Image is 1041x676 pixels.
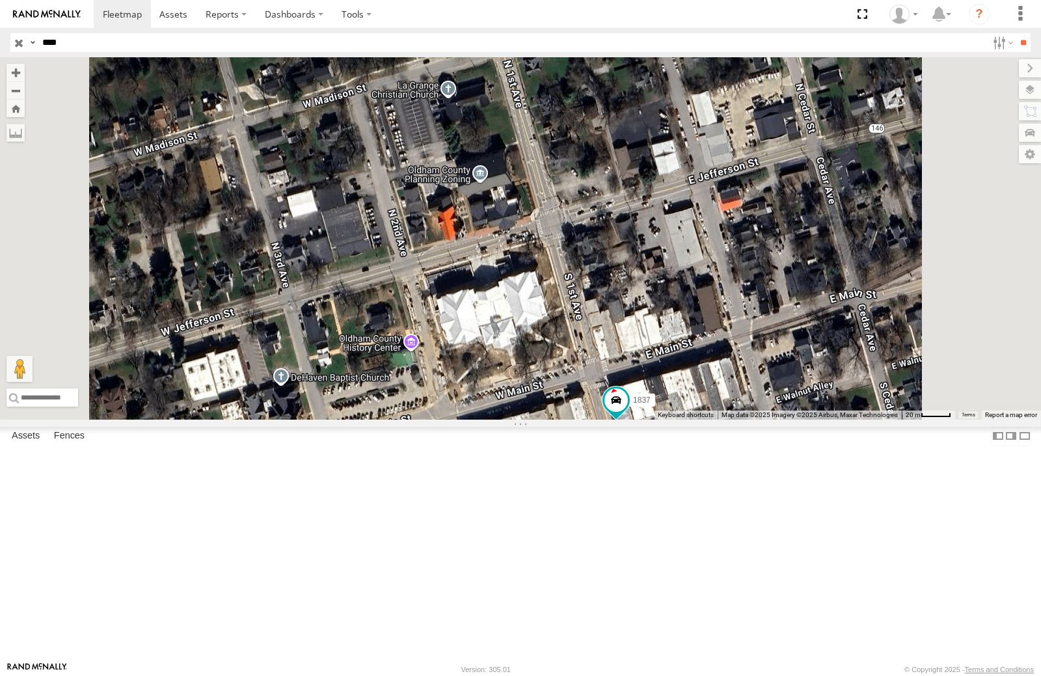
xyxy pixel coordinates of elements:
[7,356,33,382] button: Drag Pegman onto the map to open Street View
[992,427,1005,446] label: Dock Summary Table to the Left
[988,33,1016,52] label: Search Filter Options
[722,411,898,418] span: Map data ©2025 Imagery ©2025 Airbus, Maxar Technologies
[906,411,921,418] span: 20 m
[985,411,1037,418] a: Report a map error
[969,4,990,25] i: ?
[13,10,81,19] img: rand-logo.svg
[633,396,651,405] span: 1837
[27,33,38,52] label: Search Query
[7,663,67,676] a: Visit our Website
[902,411,955,420] button: Map Scale: 20 m per 43 pixels
[461,666,511,673] div: Version: 305.01
[658,411,714,420] button: Keyboard shortcuts
[7,124,25,142] label: Measure
[5,427,46,445] label: Assets
[7,64,25,81] button: Zoom in
[7,100,25,117] button: Zoom Home
[962,412,975,418] a: Terms
[1018,427,1031,446] label: Hide Summary Table
[1019,145,1041,163] label: Map Settings
[47,427,91,445] label: Fences
[965,666,1034,673] a: Terms and Conditions
[885,5,923,24] div: Jana Barrett
[904,666,1034,673] div: © Copyright 2025 -
[7,81,25,100] button: Zoom out
[1005,427,1018,446] label: Dock Summary Table to the Right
